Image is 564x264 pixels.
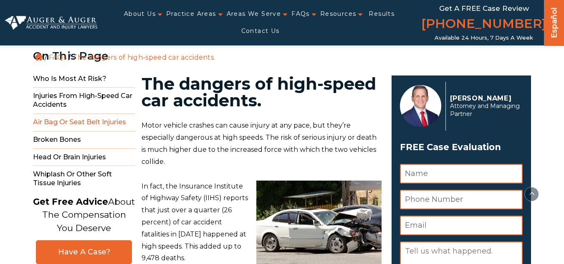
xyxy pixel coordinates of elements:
span: Broken Bones [33,131,135,149]
a: Areas We Serve [227,5,281,23]
a: FAQs [291,5,310,23]
span: Attorney and Managing Partner [450,102,523,118]
p: [PERSON_NAME] [450,94,523,102]
a: About Us [124,5,156,23]
span: Who Is Most At Risk? [33,70,135,88]
span: Whiplash Or Other Soft Tissue Injuries [33,166,135,192]
a: Practice Areas [166,5,216,23]
strong: Get Free Advice [33,196,108,207]
a: Results [369,5,395,23]
a: [PHONE_NUMBER] [421,15,546,35]
a: Have A Case? [36,240,132,264]
span: Head Or Brain Injuries [33,149,135,166]
input: Email [400,216,523,235]
input: Name [400,164,523,184]
img: Herbert Auger [400,85,441,127]
span: Injuries From High-Speed Car Accidents [33,88,135,114]
span: Air Bag Or Seat Belt Injuries [33,114,135,131]
p: About The Compensation You Deserve [33,195,135,235]
img: Auger & Auger Accident and Injury Lawyers Logo [5,16,97,30]
a: FAQs [49,53,66,61]
a: Contact Us [241,23,280,40]
span: Have A Case? [45,247,123,257]
h1: The dangers of high-speed car accidents. [142,75,382,109]
span: Available 24 Hours, 7 Days a Week [435,35,533,41]
button: scroll to up [524,187,539,201]
span: Get a FREE Case Review [439,4,529,13]
p: Motor vehicle crashes can cause injury at any pace, but they’re especially dangerous at high spee... [142,120,382,168]
input: Phone Number [400,190,523,209]
img: damage from a high speed car accident [256,181,382,264]
a: Resources [320,5,357,23]
span: FREE Case Evaluation [400,139,523,155]
a: Home [35,53,43,60]
li: The dangers of high-speed car accidents. [71,53,217,61]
